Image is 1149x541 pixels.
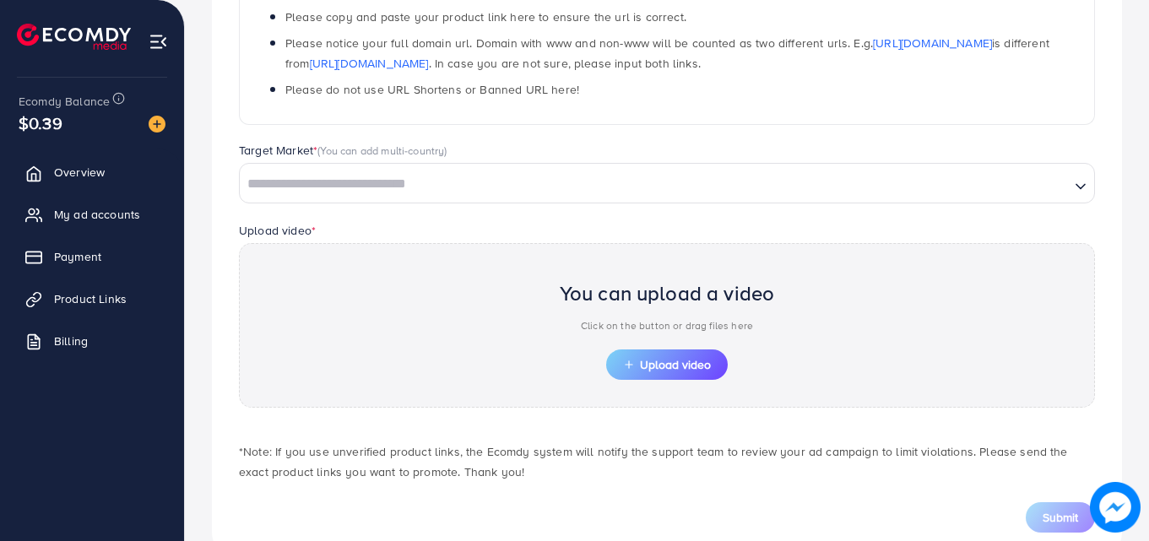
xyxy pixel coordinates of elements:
[1026,502,1095,533] button: Submit
[13,324,171,358] a: Billing
[19,93,110,110] span: Ecomdy Balance
[13,155,171,189] a: Overview
[1091,483,1141,533] img: image
[285,35,1049,71] span: Please notice your full domain url. Domain with www and non-www will be counted as two different ...
[149,32,168,51] img: menu
[606,349,728,380] button: Upload video
[54,290,127,307] span: Product Links
[54,248,101,265] span: Payment
[285,81,579,98] span: Please do not use URL Shortens or Banned URL here!
[239,163,1095,203] div: Search for option
[241,171,1068,197] input: Search for option
[13,282,171,316] a: Product Links
[19,111,62,135] span: $0.39
[239,142,447,159] label: Target Market
[17,24,131,50] img: logo
[239,222,316,239] label: Upload video
[149,116,165,133] img: image
[560,316,775,336] p: Click on the button or drag files here
[873,35,992,51] a: [URL][DOMAIN_NAME]
[54,206,140,223] span: My ad accounts
[560,281,775,306] h2: You can upload a video
[310,55,429,72] a: [URL][DOMAIN_NAME]
[285,8,686,25] span: Please copy and paste your product link here to ensure the url is correct.
[1043,509,1078,526] span: Submit
[623,359,711,371] span: Upload video
[239,441,1095,482] p: *Note: If you use unverified product links, the Ecomdy system will notify the support team to rev...
[317,143,447,158] span: (You can add multi-country)
[54,333,88,349] span: Billing
[54,164,105,181] span: Overview
[13,240,171,273] a: Payment
[13,197,171,231] a: My ad accounts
